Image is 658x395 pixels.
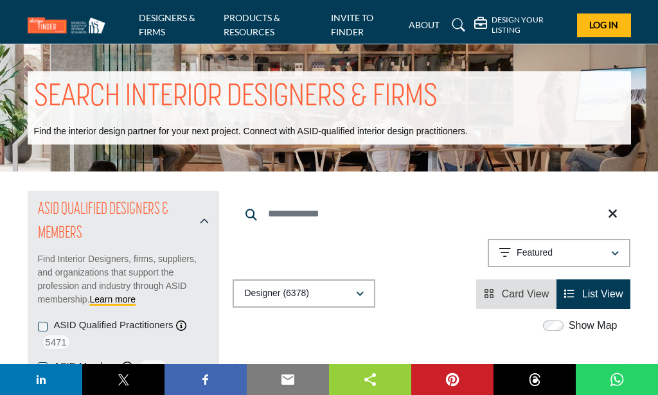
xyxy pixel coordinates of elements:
[224,12,280,37] a: PRODUCTS & RESOURCES
[139,359,168,375] span: 189
[517,247,553,259] p: Featured
[502,288,549,299] span: Card View
[33,372,49,387] img: linkedin sharing button
[564,288,623,299] a: View List
[28,17,112,33] img: Site Logo
[38,322,48,331] input: ASID Qualified Practitioners checkbox
[484,288,549,299] a: View Card
[569,318,618,333] label: Show Map
[280,372,296,387] img: email sharing button
[492,15,567,35] h5: DESIGN YOUR LISTING
[54,318,173,333] label: ASID Qualified Practitioners
[233,198,630,229] input: Search Keyword
[34,78,438,118] h1: SEARCH INTERIOR DESIGNERS & FIRMS
[556,279,630,309] li: List View
[476,279,556,309] li: Card View
[42,334,71,350] span: 5471
[488,239,630,267] button: Featured
[409,19,440,30] a: ABOUT
[89,294,136,304] a: Learn more
[38,362,48,372] input: ASID Members checkbox
[34,125,468,138] p: Find the interior design partner for your next project. Connect with ASID-qualified interior desi...
[198,372,213,387] img: facebook sharing button
[116,372,131,387] img: twitter sharing button
[38,198,197,245] h2: ASID QUALIFIED DESIGNERS & MEMBERS
[233,279,375,308] button: Designer (6378)
[474,15,567,35] div: DESIGN YOUR LISTING
[582,288,623,299] span: List View
[609,372,625,387] img: whatsapp sharing button
[38,252,209,306] p: Find Interior Designers, firms, suppliers, and organizations that support the profession and indu...
[577,13,630,37] button: Log In
[362,372,378,387] img: sharethis sharing button
[589,19,618,30] span: Log In
[331,12,373,37] a: INVITE TO FINDER
[445,372,460,387] img: pinterest sharing button
[139,12,195,37] a: DESIGNERS & FIRMS
[527,372,542,387] img: threads sharing button
[244,287,308,300] p: Designer (6378)
[446,15,467,35] a: Search
[54,359,120,374] label: ASID Members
